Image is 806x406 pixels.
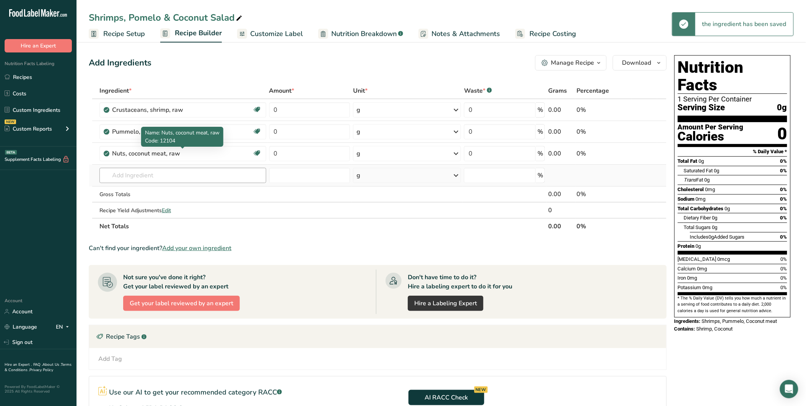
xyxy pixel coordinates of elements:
[357,105,360,115] div: g
[98,218,547,234] th: Net Totals
[678,243,695,249] span: Protein
[684,177,697,183] i: Trans
[684,177,703,183] span: Fat
[684,224,711,230] span: Total Sugars
[684,215,711,221] span: Dietary Fiber
[678,147,787,156] section: % Daily Value *
[175,28,222,38] span: Recipe Builder
[548,86,567,95] span: Grams
[112,105,208,115] div: Crustaceans, shrimp, raw
[89,57,151,69] div: Add Ingredients
[696,196,706,202] span: 0mg
[5,150,17,155] div: BETA
[690,234,745,240] span: Includes Added Sugars
[548,105,574,115] div: 0.00
[678,266,696,272] span: Calcium
[780,187,787,192] span: 0%
[780,380,798,398] div: Open Intercom Messenger
[718,256,730,262] span: 0mcg
[548,206,574,215] div: 0
[99,206,266,214] div: Recipe Yield Adjustments
[56,323,72,332] div: EN
[250,29,303,39] span: Customize Label
[696,243,701,249] span: 0g
[98,354,122,363] div: Add Tag
[678,187,704,192] span: Cholesterol
[697,326,733,332] span: Shrimp, Coconut
[357,171,360,180] div: g
[5,385,72,394] div: Powered By FoodLabelMaker © 2025 All Rights Reserved
[112,127,208,136] div: Pummelo, raw
[781,256,787,262] span: 0%
[577,149,630,158] div: 0%
[702,318,777,324] span: Shrimps, Pummelo, Coconut meat
[130,299,233,308] span: Get your label reviewed by an expert
[705,177,710,183] span: 0g
[109,387,282,398] p: Use our AI to get your recommended category RACC
[5,320,37,334] a: Language
[5,362,72,373] a: Terms & Conditions .
[548,190,574,199] div: 0.00
[103,29,145,39] span: Recipe Setup
[162,207,171,214] span: Edit
[777,103,787,113] span: 0g
[577,105,630,115] div: 0%
[705,187,715,192] span: 0mg
[515,25,576,43] a: Recipe Costing
[678,158,698,164] span: Total Fat
[780,206,787,211] span: 0%
[678,95,787,103] div: 1 Serving Per Container
[699,158,704,164] span: 0g
[678,196,695,202] span: Sodium
[613,55,667,70] button: Download
[99,168,266,183] input: Add Ingredient
[145,129,220,136] span: Name: Nuts, coconut meat, raw
[408,296,484,311] a: Hire a Labeling Expert
[408,273,512,291] div: Don't have time to do it? Hire a labeling expert to do it for you
[781,275,787,281] span: 0%
[577,86,609,95] span: Percentage
[674,318,701,324] span: Ingredients:
[331,29,397,39] span: Nutrition Breakdown
[781,266,787,272] span: 0%
[123,273,228,291] div: Not sure you've done it right? Get your label reviewed by an expert
[357,149,360,158] div: g
[5,120,16,124] div: NEW
[622,58,651,67] span: Download
[780,196,787,202] span: 0%
[535,55,607,70] button: Manage Recipe
[89,244,667,253] div: Can't find your ingredient?
[474,386,488,393] div: NEW
[318,25,403,43] a: Nutrition Breakdown
[695,13,793,36] div: the ingredient has been saved
[418,25,500,43] a: Notes & Attachments
[780,215,787,221] span: 0%
[409,390,484,405] button: AI RACC Check NEW
[237,25,303,43] a: Customize Label
[697,266,707,272] span: 0mg
[781,285,787,290] span: 0%
[548,149,574,158] div: 0.00
[99,190,266,198] div: Gross Totals
[674,326,695,332] span: Contains:
[89,325,666,348] div: Recipe Tags
[547,218,575,234] th: 0.00
[89,11,244,25] div: Shrimps, Pomelo & Coconut Salad
[530,29,576,39] span: Recipe Costing
[269,86,295,95] span: Amount
[162,244,231,253] span: Add your own ingredient
[99,86,132,95] span: Ingredient
[29,367,53,373] a: Privacy Policy
[780,158,787,164] span: 0%
[575,218,632,234] th: 0%
[678,295,787,314] section: * The % Daily Value (DV) tells you how much a nutrient in a serving of food contributes to a dail...
[425,393,468,402] span: AI RACC Check
[678,206,724,211] span: Total Carbohydrates
[678,275,686,281] span: Iron
[123,296,240,311] button: Get your label reviewed by an expert
[712,224,718,230] span: 0g
[160,25,222,43] a: Recipe Builder
[551,58,594,67] div: Manage Recipe
[5,39,72,52] button: Hire an Expert
[5,125,52,133] div: Custom Reports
